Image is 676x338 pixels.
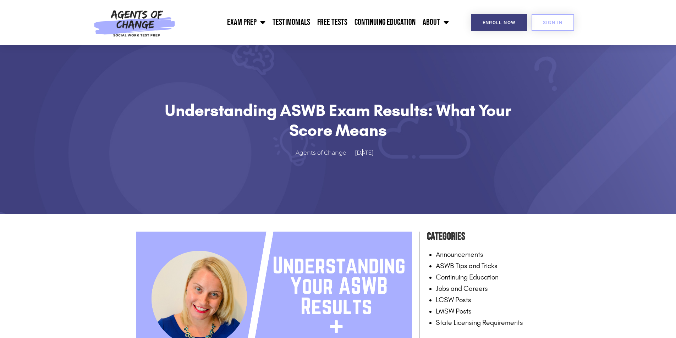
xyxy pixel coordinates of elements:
[351,13,419,31] a: Continuing Education
[436,284,488,293] a: Jobs and Careers
[296,148,346,158] span: Agents of Change
[154,100,523,140] h1: Understanding ASWB Exam Results: What Your Score Means
[436,307,472,315] a: LMSW Posts
[436,250,483,259] a: Announcements
[471,14,527,31] a: Enroll Now
[532,14,574,31] a: SIGN IN
[427,228,540,245] h4: Categories
[436,273,499,281] a: Continuing Education
[483,20,516,25] span: Enroll Now
[355,148,381,158] a: [DATE]
[224,13,269,31] a: Exam Prep
[269,13,314,31] a: Testimonials
[179,13,452,31] nav: Menu
[419,13,452,31] a: About
[436,295,471,304] a: LCSW Posts
[436,261,498,270] a: ASWB Tips and Tricks
[314,13,351,31] a: Free Tests
[296,148,353,158] a: Agents of Change
[543,20,563,25] span: SIGN IN
[355,149,374,156] time: [DATE]
[436,318,523,327] a: State Licensing Requirements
